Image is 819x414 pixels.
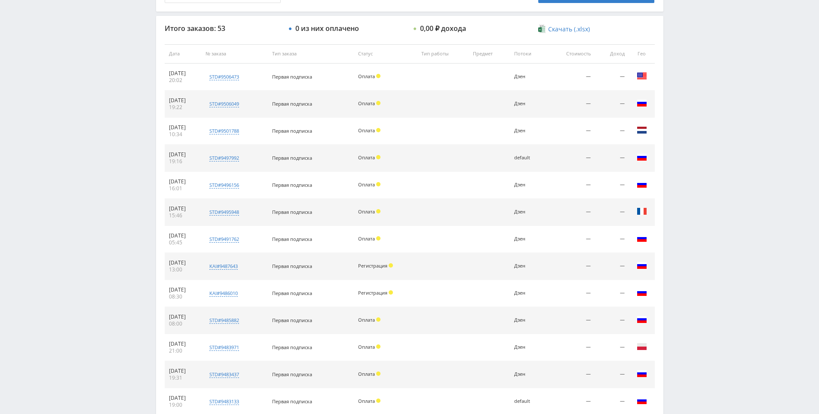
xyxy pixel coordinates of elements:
[358,317,375,323] span: Оплата
[547,44,595,64] th: Стоимость
[548,26,590,33] span: Скачать (.xlsx)
[272,100,312,107] span: Первая подписка
[595,64,629,91] td: —
[358,208,375,215] span: Оплата
[547,91,595,118] td: —
[201,44,268,64] th: № заказа
[358,73,375,79] span: Оплата
[272,155,312,161] span: Первая подписка
[547,226,595,253] td: —
[268,44,354,64] th: Тип заказа
[209,371,239,378] div: std#9483437
[169,77,197,84] div: 20:02
[272,209,312,215] span: Первая подписка
[358,181,375,188] span: Оплата
[358,127,375,134] span: Оплата
[358,344,375,350] span: Оплата
[272,290,312,296] span: Первая подписка
[272,344,312,350] span: Первая подписка
[209,263,238,270] div: kai#9487643
[595,361,629,388] td: —
[595,334,629,361] td: —
[169,232,197,239] div: [DATE]
[376,344,380,349] span: Холд
[514,128,543,134] div: Дзен
[295,24,359,32] div: 0 из них оплачено
[209,236,239,243] div: std#9491762
[514,155,543,161] div: default
[376,155,380,159] span: Холд
[547,253,595,280] td: —
[547,280,595,307] td: —
[417,44,469,64] th: Тип работы
[209,155,239,161] div: std#9497992
[514,236,543,242] div: Дзен
[547,172,595,199] td: —
[169,178,197,185] div: [DATE]
[209,73,239,80] div: std#9506473
[595,118,629,145] td: —
[165,24,281,32] div: Итого заказов: 53
[272,182,312,188] span: Первая подписка
[376,399,380,403] span: Холд
[420,24,466,32] div: 0,00 ₽ дохода
[376,74,380,78] span: Холд
[637,71,647,81] img: usa.png
[514,290,543,296] div: Дзен
[547,199,595,226] td: —
[514,344,543,350] div: Дзен
[358,289,387,296] span: Регистрация
[637,287,647,298] img: rus.png
[209,128,239,134] div: std#9501788
[165,44,202,64] th: Дата
[595,91,629,118] td: —
[376,317,380,322] span: Холд
[376,371,380,376] span: Холд
[169,402,197,408] div: 19:00
[595,307,629,334] td: —
[547,118,595,145] td: —
[595,253,629,280] td: —
[209,182,239,189] div: std#9496156
[637,98,647,108] img: rus.png
[376,101,380,105] span: Холд
[209,317,239,324] div: std#9485882
[547,64,595,91] td: —
[514,317,543,323] div: Дзен
[169,293,197,300] div: 08:30
[169,239,197,246] div: 05:45
[637,233,647,244] img: rus.png
[637,314,647,325] img: rus.png
[595,44,629,64] th: Доход
[358,398,375,404] span: Оплата
[376,182,380,186] span: Холд
[169,131,197,138] div: 10:34
[169,347,197,354] div: 21:00
[169,151,197,158] div: [DATE]
[169,320,197,327] div: 08:00
[595,145,629,172] td: —
[510,44,547,64] th: Потоки
[514,399,543,404] div: default
[637,396,647,406] img: rus.png
[169,124,197,131] div: [DATE]
[169,70,197,77] div: [DATE]
[209,398,239,405] div: std#9483133
[376,128,380,132] span: Холд
[358,235,375,242] span: Оплата
[272,73,312,80] span: Первая подписка
[547,361,595,388] td: —
[547,307,595,334] td: —
[637,152,647,162] img: rus.png
[169,368,197,374] div: [DATE]
[209,290,238,297] div: kai#9486010
[595,172,629,199] td: —
[169,374,197,381] div: 19:31
[637,206,647,216] img: fra.png
[209,209,239,216] div: std#9495948
[272,398,312,405] span: Первая подписка
[595,199,629,226] td: —
[358,262,387,269] span: Регистрация
[354,44,417,64] th: Статус
[169,185,197,192] div: 16:01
